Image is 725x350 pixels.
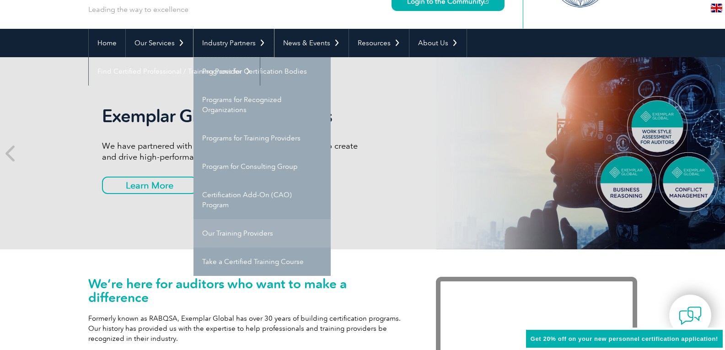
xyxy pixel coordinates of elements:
a: Resources [349,29,409,57]
a: Certification Add-On (CAO) Program [193,181,331,219]
a: News & Events [274,29,349,57]
a: Programs for Recognized Organizations [193,86,331,124]
span: Get 20% off on your new personnel certification application! [531,335,718,342]
p: Leading the way to excellence [88,5,188,15]
a: Our Services [126,29,193,57]
a: Program for Consulting Group [193,152,331,181]
p: Formerly known as RABQSA, Exemplar Global has over 30 years of building certification programs. O... [88,313,408,344]
a: Take a Certified Training Course [193,248,331,276]
a: Programs for Certification Bodies [193,57,331,86]
h2: Exemplar Global Assessments [102,106,363,127]
a: Our Training Providers [193,219,331,248]
img: en [711,4,722,12]
p: We have partnered with TalentClick to give you a new tool to create and drive high-performance teams [102,140,363,162]
img: contact-chat.png [679,304,702,327]
a: Learn More [102,177,197,194]
a: Programs for Training Providers [193,124,331,152]
h1: We’re here for auditors who want to make a difference [88,277,408,304]
a: Industry Partners [193,29,274,57]
a: Find Certified Professional / Training Provider [89,57,260,86]
a: About Us [409,29,467,57]
a: Home [89,29,125,57]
